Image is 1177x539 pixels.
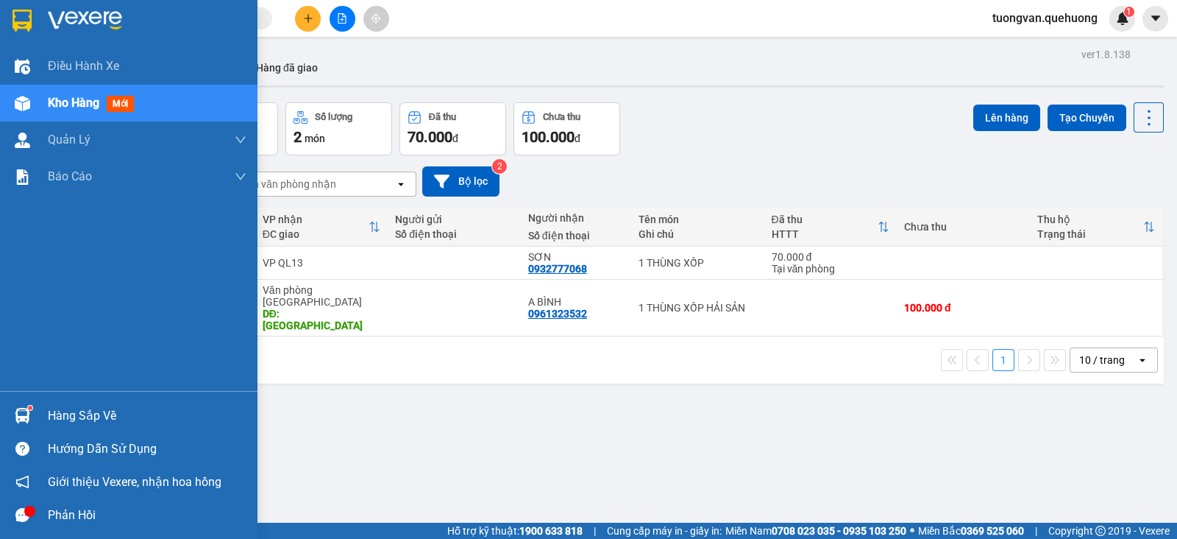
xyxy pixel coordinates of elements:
[973,105,1040,131] button: Lên hàng
[315,112,352,122] div: Số lượng
[904,302,1022,314] div: 100.000 đ
[1124,7,1134,17] sup: 1
[1116,12,1129,25] img: icon-new-feature
[107,96,134,112] span: mới
[303,13,313,24] span: plus
[772,228,878,240] div: HTTT
[1142,6,1168,32] button: caret-down
[528,308,587,320] div: 0961323532
[48,438,246,460] div: Hướng dẫn sử dụng
[263,257,380,269] div: VP QL13
[1048,105,1126,131] button: Tạo Chuyến
[910,528,914,534] span: ⚪️
[528,230,624,242] div: Số điện thoại
[1149,12,1162,25] span: caret-down
[528,296,624,308] div: A BÌNH
[452,133,458,144] span: đ
[235,177,336,191] div: Chọn văn phòng nhận
[395,228,513,240] div: Số điện thoại
[15,442,29,456] span: question-circle
[285,102,392,155] button: Số lượng2món
[519,525,583,537] strong: 1900 633 818
[639,257,756,269] div: 1 THÙNG XỐP
[395,178,407,190] svg: open
[305,133,325,144] span: món
[918,523,1024,539] span: Miền Bắc
[422,166,499,197] button: Bộ lọc
[244,50,330,85] button: Hàng đã giao
[408,128,452,146] span: 70.000
[263,214,369,225] div: VP nhận
[15,133,30,148] img: warehouse-icon
[48,504,246,526] div: Phản hồi
[607,523,722,539] span: Cung cấp máy in - giấy in:
[961,525,1024,537] strong: 0369 525 060
[294,128,302,146] span: 2
[263,228,369,240] div: ĐC giao
[594,523,596,539] span: |
[48,57,119,75] span: Điều hành xe
[1126,7,1131,17] span: 1
[522,128,575,146] span: 100.000
[337,13,347,24] span: file-add
[1037,214,1143,225] div: Thu hộ
[15,96,30,111] img: warehouse-icon
[543,112,580,122] div: Chưa thu
[395,214,513,225] div: Người gửi
[1035,523,1037,539] span: |
[528,263,587,275] div: 0932777068
[528,251,624,263] div: SƠN
[575,133,580,144] span: đ
[904,221,1022,233] div: Chưa thu
[371,13,381,24] span: aim
[48,405,246,427] div: Hàng sắp về
[28,406,32,410] sup: 1
[772,525,906,537] strong: 0708 023 035 - 0935 103 250
[772,214,878,225] div: Đã thu
[1037,228,1143,240] div: Trạng thái
[48,130,90,149] span: Quản Lý
[764,208,897,247] th: Toggle SortBy
[263,284,380,308] div: Văn phòng [GEOGRAPHIC_DATA]
[1095,526,1106,536] span: copyright
[447,523,583,539] span: Hỗ trợ kỹ thuật:
[981,9,1109,27] span: tuongvan.quehuong
[363,6,389,32] button: aim
[528,212,624,224] div: Người nhận
[235,134,246,146] span: down
[330,6,355,32] button: file-add
[1079,353,1125,367] div: 10 / trang
[1030,208,1162,247] th: Toggle SortBy
[255,208,388,247] th: Toggle SortBy
[429,112,456,122] div: Đã thu
[639,228,756,240] div: Ghi chú
[295,6,321,32] button: plus
[48,473,221,491] span: Giới thiệu Vexere, nhận hoa hồng
[725,523,906,539] span: Miền Nam
[639,214,756,225] div: Tên món
[15,169,30,185] img: solution-icon
[772,263,889,275] div: Tại văn phòng
[639,302,756,314] div: 1 THÙNG XỐP HẢI SẢN
[15,508,29,522] span: message
[1137,354,1148,366] svg: open
[15,408,30,423] img: warehouse-icon
[399,102,506,155] button: Đã thu70.000đ
[263,308,380,331] div: DĐ: TÂN PHÚ
[15,59,30,74] img: warehouse-icon
[48,167,92,186] span: Báo cáo
[772,251,889,263] div: 70.000 đ
[992,349,1014,371] button: 1
[1081,46,1131,63] div: ver 1.8.138
[513,102,620,155] button: Chưa thu100.000đ
[48,96,99,110] span: Kho hàng
[235,171,246,183] span: down
[492,159,507,174] sup: 2
[15,475,29,489] span: notification
[13,10,32,32] img: logo-vxr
